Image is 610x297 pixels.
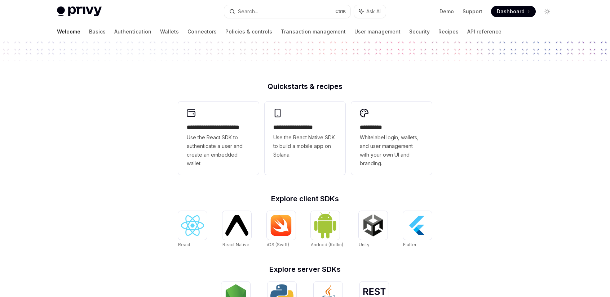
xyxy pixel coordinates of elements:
span: iOS (Swift) [267,242,289,247]
a: Welcome [57,23,80,40]
a: **** *****Whitelabel login, wallets, and user management with your own UI and branding. [351,102,432,175]
button: Search...CtrlK [224,5,350,18]
span: Dashboard [497,8,525,15]
a: Transaction management [281,23,346,40]
a: Policies & controls [225,23,272,40]
button: Ask AI [354,5,386,18]
a: Demo [439,8,454,15]
a: UnityUnity [359,211,388,248]
a: Basics [89,23,106,40]
button: Toggle dark mode [542,6,553,17]
h2: Explore server SDKs [178,266,432,273]
h2: Quickstarts & recipes [178,83,432,90]
img: Android (Kotlin) [314,212,337,239]
a: iOS (Swift)iOS (Swift) [267,211,296,248]
span: Ctrl K [335,9,346,14]
a: API reference [467,23,501,40]
a: FlutterFlutter [403,211,432,248]
img: Flutter [406,214,429,237]
a: Connectors [187,23,217,40]
img: iOS (Swift) [270,215,293,236]
img: React [181,215,204,236]
span: Ask AI [366,8,381,15]
span: React [178,242,190,247]
span: Android (Kotlin) [311,242,343,247]
span: Use the React Native SDK to build a mobile app on Solana. [273,133,337,159]
a: Authentication [114,23,151,40]
h2: Explore client SDKs [178,195,432,202]
a: **** **** **** ***Use the React Native SDK to build a mobile app on Solana. [265,102,345,175]
a: Support [463,8,482,15]
a: Android (Kotlin)Android (Kotlin) [311,211,343,248]
a: React NativeReact Native [222,211,251,248]
a: Dashboard [491,6,536,17]
a: User management [354,23,401,40]
img: light logo [57,6,102,17]
span: Whitelabel login, wallets, and user management with your own UI and branding. [360,133,423,168]
img: Unity [362,214,385,237]
span: Flutter [403,242,416,247]
a: Security [409,23,430,40]
span: Unity [359,242,370,247]
a: Wallets [160,23,179,40]
div: Search... [238,7,258,16]
a: Recipes [438,23,459,40]
a: ReactReact [178,211,207,248]
span: Use the React SDK to authenticate a user and create an embedded wallet. [187,133,250,168]
img: React Native [225,215,248,235]
span: React Native [222,242,249,247]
